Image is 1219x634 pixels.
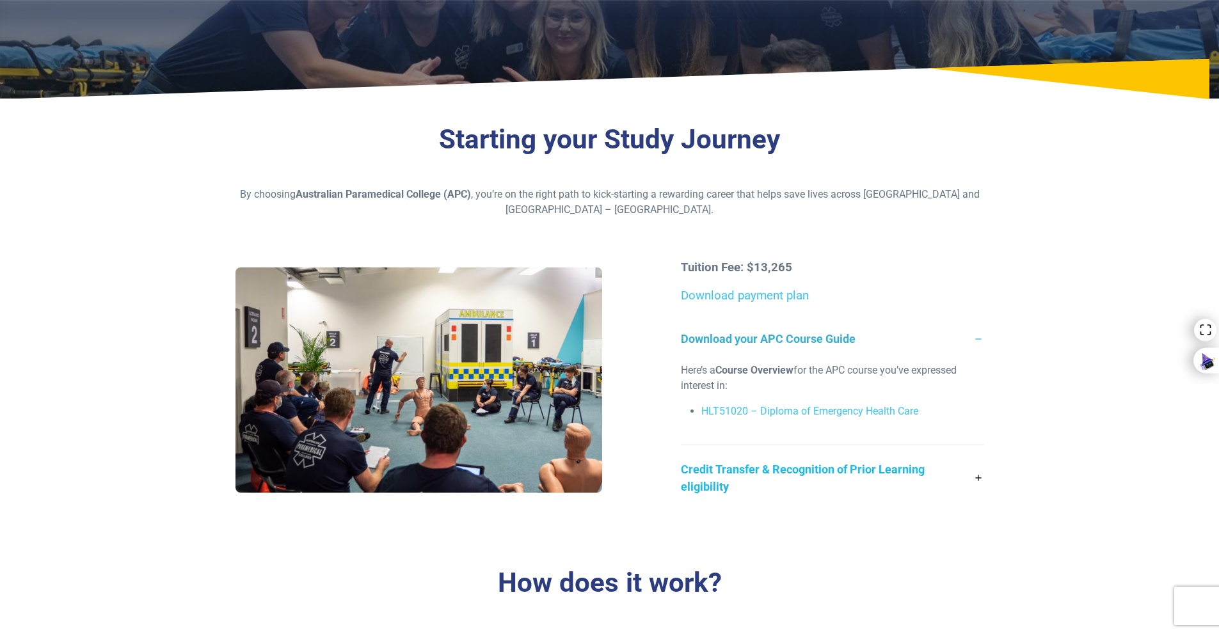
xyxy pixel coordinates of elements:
[235,567,984,599] h3: How does it work?
[715,364,793,376] strong: Course Overview
[681,260,792,274] strong: Tuition Fee: $13,265
[296,188,471,200] strong: Australian Paramedical College (APC)
[235,187,984,218] p: By choosing , you’re on the right path to kick-starting a rewarding career that helps save lives ...
[681,363,984,393] p: Here’s a for the APC course you’ve expressed interest in:
[681,445,984,511] a: Credit Transfer & Recognition of Prior Learning eligibility
[701,405,918,417] a: HLT51020 – Diploma of Emergency Health Care
[235,123,984,156] h3: Starting your Study Journey
[681,289,809,303] a: Download payment plan
[681,315,984,363] a: Download your APC Course Guide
